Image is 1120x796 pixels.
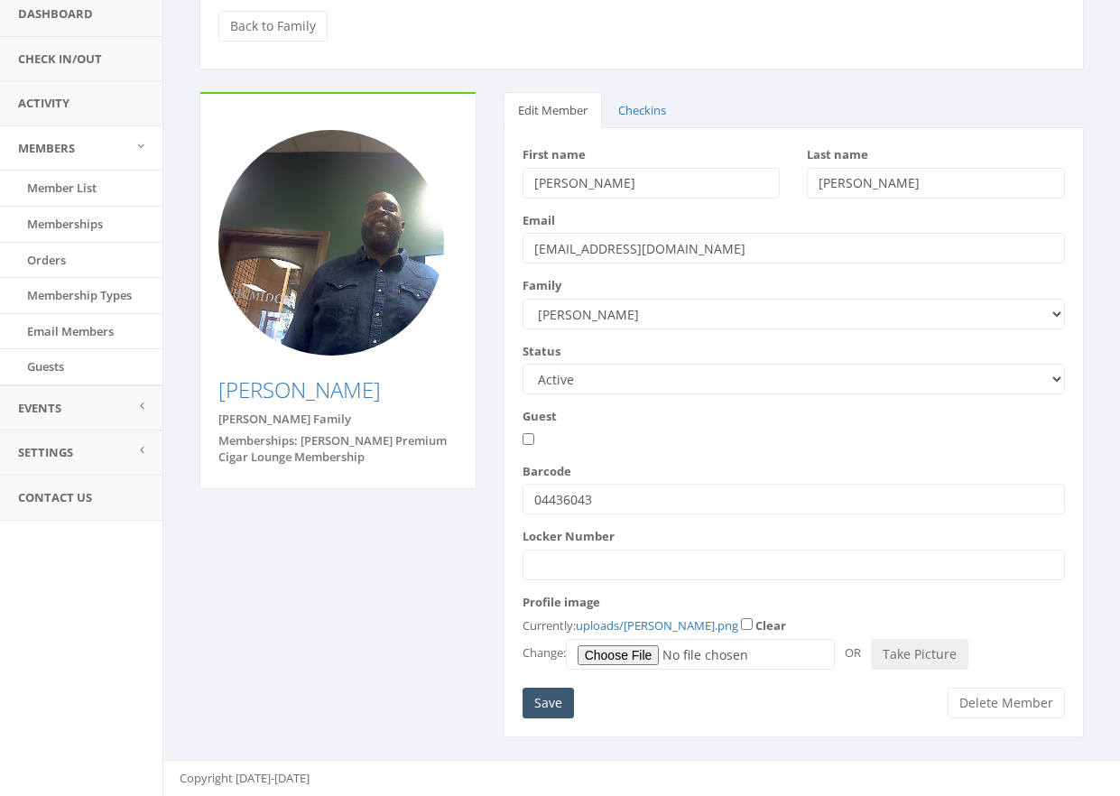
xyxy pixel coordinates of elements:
[523,343,560,360] label: Status
[807,146,868,163] label: Last name
[523,615,1065,670] div: Currently: Change:
[523,277,561,294] label: Family
[504,92,602,129] a: Edit Member
[838,644,868,661] span: OR
[523,463,571,480] label: Barcode
[218,411,458,428] div: [PERSON_NAME] Family
[871,639,968,670] button: Take Picture
[163,760,1120,796] footer: Copyright [DATE]-[DATE]
[523,408,557,425] label: Guest
[218,130,444,356] img: Photo
[523,688,574,718] input: Save
[218,375,381,404] a: [PERSON_NAME]
[27,323,114,339] span: Email Members
[948,688,1065,718] button: Delete Member
[18,140,75,156] span: Members
[755,617,786,634] label: Clear
[523,146,586,163] label: First name
[18,444,73,460] span: Settings
[604,92,680,129] a: Checkins
[523,594,600,611] label: Profile image
[576,617,738,634] a: uploads/[PERSON_NAME].png
[523,212,555,229] label: Email
[218,11,328,42] a: Back to Family
[18,489,92,505] span: Contact Us
[18,400,61,416] span: Events
[523,528,615,545] label: Locker Number
[218,432,458,466] div: Memberships: [PERSON_NAME] Premium Cigar Lounge Membership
